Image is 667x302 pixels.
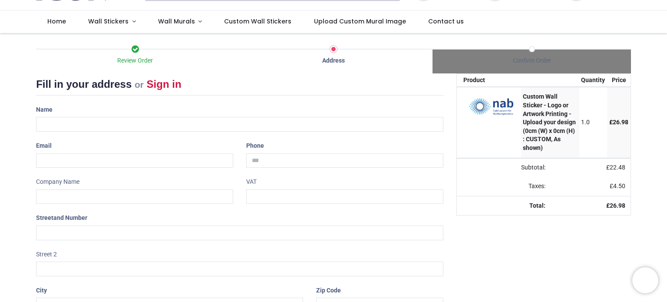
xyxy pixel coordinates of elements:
a: Sign in [147,78,182,90]
td: Subtotal: [457,158,551,177]
img: Q4eRpwAAAAZJREFUAwC11q4KxZvkPQAAAABJRU5ErkJggg== [463,93,519,120]
a: Wall Murals [147,10,213,33]
span: 22.48 [610,164,625,171]
div: Address [234,56,433,65]
span: 26.98 [613,119,628,126]
label: Street 2 [36,247,57,262]
span: Wall Stickers [88,17,129,26]
label: Name [36,103,53,117]
strong: Custom Wall Sticker - Logo or Artwork Printing - Upload your design (0cm (W) x 0cm (H) : CUSTOM, ... [523,93,576,151]
strong: £ [606,202,625,209]
th: Quantity [579,74,608,87]
label: Zip Code [316,283,341,298]
label: Phone [246,139,264,153]
span: Home [47,17,66,26]
span: Fill in your address [36,78,132,90]
span: 4.50 [613,183,625,189]
label: City [36,283,47,298]
td: Taxes: [457,177,551,196]
div: 1.0 [581,118,605,127]
small: or [135,80,144,90]
label: VAT [246,175,257,189]
span: Contact us [428,17,464,26]
span: 26.98 [610,202,625,209]
span: and Number [53,214,87,221]
span: Upload Custom Mural Image [314,17,406,26]
strong: Total: [529,202,545,209]
span: Custom Wall Stickers [224,17,291,26]
label: Street [36,211,87,226]
th: Price [607,74,631,87]
span: £ [610,183,625,189]
span: £ [606,164,625,171]
div: Confirm Order [433,56,631,65]
a: Wall Stickers [77,10,147,33]
div: Review Order [36,56,234,65]
span: Wall Murals [158,17,195,26]
label: Email [36,139,52,153]
th: Product [457,74,521,87]
iframe: Brevo live chat [632,267,658,293]
span: £ [609,119,628,126]
label: Company Name [36,175,79,189]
